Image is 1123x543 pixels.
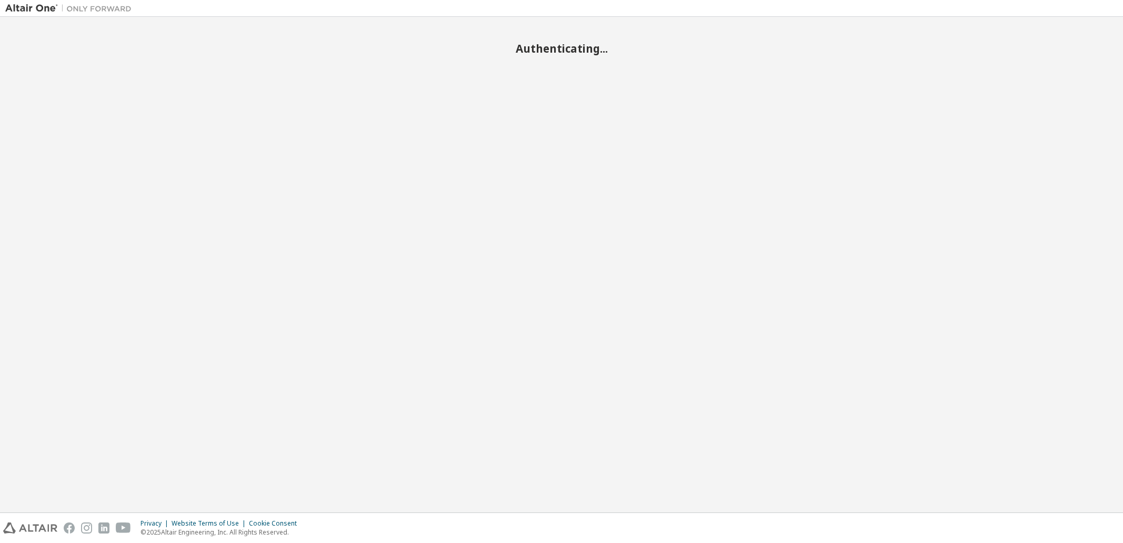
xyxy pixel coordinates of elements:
img: instagram.svg [81,522,92,534]
img: youtube.svg [116,522,131,534]
img: linkedin.svg [98,522,109,534]
p: © 2025 Altair Engineering, Inc. All Rights Reserved. [141,528,303,537]
h2: Authenticating... [5,42,1118,55]
div: Privacy [141,519,172,528]
img: facebook.svg [64,522,75,534]
img: Altair One [5,3,137,14]
div: Website Terms of Use [172,519,249,528]
img: altair_logo.svg [3,522,57,534]
div: Cookie Consent [249,519,303,528]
